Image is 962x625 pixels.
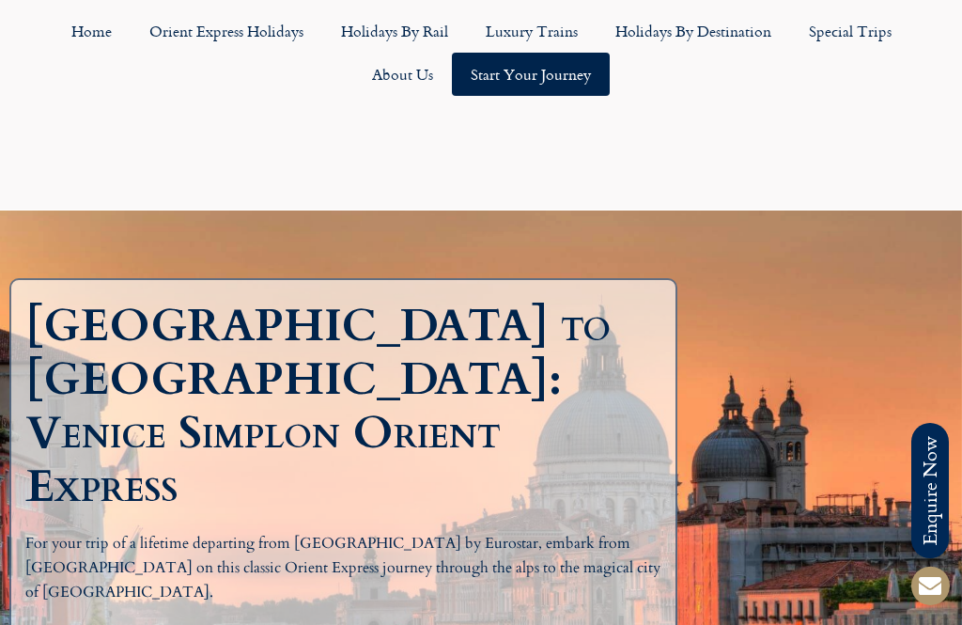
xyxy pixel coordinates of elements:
[322,9,467,53] a: Holidays by Rail
[353,53,452,96] a: About Us
[53,9,131,53] a: Home
[452,53,610,96] a: Start your Journey
[25,532,661,604] p: For your trip of a lifetime departing from [GEOGRAPHIC_DATA] by Eurostar, embark from [GEOGRAPHIC...
[790,9,910,53] a: Special Trips
[597,9,790,53] a: Holidays by Destination
[25,299,647,513] h1: [GEOGRAPHIC_DATA] to [GEOGRAPHIC_DATA]: Venice Simplon Orient Express
[131,9,322,53] a: Orient Express Holidays
[467,9,597,53] a: Luxury Trains
[9,9,953,96] nav: Menu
